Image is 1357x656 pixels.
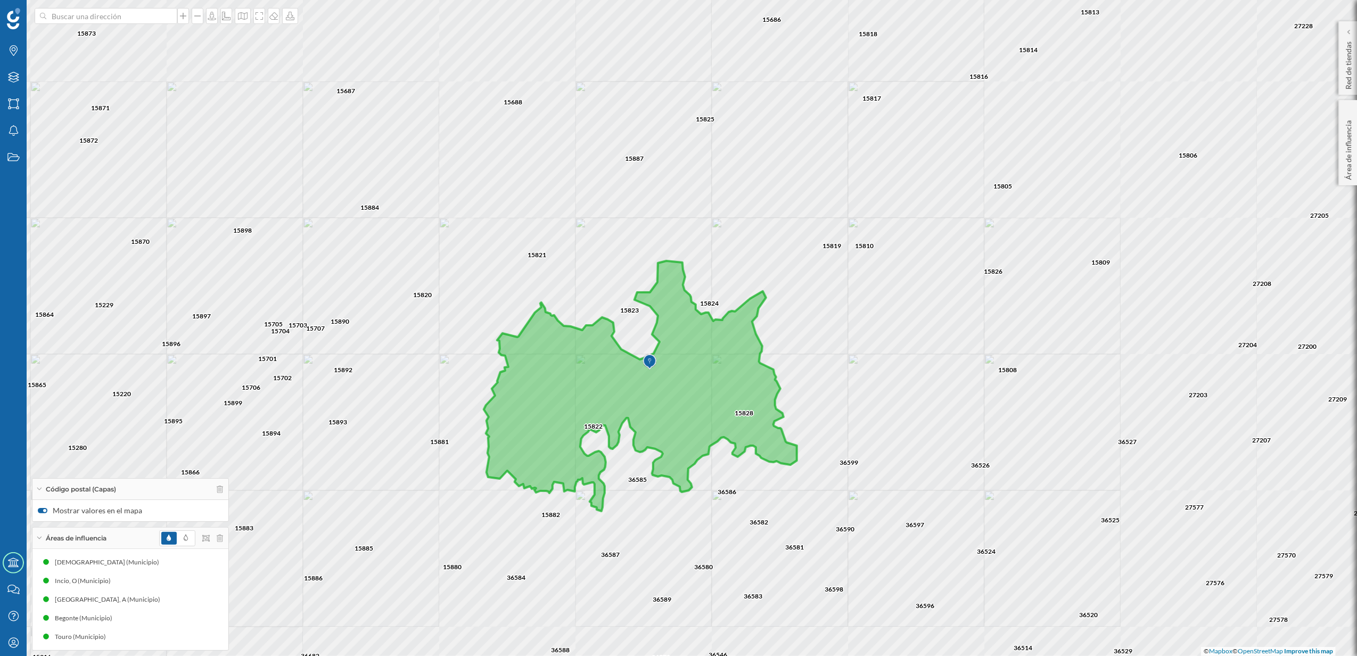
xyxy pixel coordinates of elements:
img: Geoblink Logo [7,8,20,29]
div: © © [1201,647,1336,656]
a: Mapbox [1209,647,1232,655]
p: Red de tiendas [1343,37,1354,89]
div: [GEOGRAPHIC_DATA], A (Municipio) [55,594,166,605]
div: Begonte (Municipio) [55,613,118,624]
a: Improve this map [1284,647,1333,655]
span: Áreas de influencia [46,534,106,543]
span: Soporte [21,7,59,17]
p: Área de influencia [1343,116,1354,180]
img: Marker [643,351,656,373]
span: Código postal (Capas) [46,485,116,494]
a: OpenStreetMap [1238,647,1283,655]
div: Touro (Municipio) [55,632,111,642]
div: [DEMOGRAPHIC_DATA] (Municipio) [55,557,165,568]
label: Mostrar valores en el mapa [38,505,223,516]
div: Incio, O (Municipio) [55,576,116,586]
